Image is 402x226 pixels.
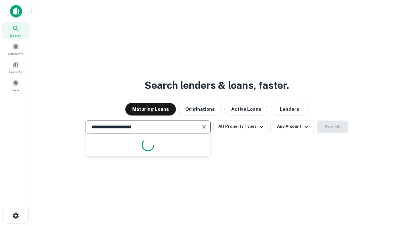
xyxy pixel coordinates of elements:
[125,103,176,116] button: Maturing Loans
[271,103,308,116] button: Lenders
[270,121,314,133] button: Any Amount
[2,40,30,57] a: Borrowers
[10,33,21,38] span: Search
[144,78,289,93] h3: Search lenders & loans, faster.
[200,122,209,131] button: Clear
[2,77,30,94] a: Saved
[2,22,30,39] a: Search
[178,103,222,116] button: Originations
[8,51,23,56] span: Borrowers
[9,69,22,74] span: Contacts
[10,5,22,18] img: capitalize-icon.png
[2,59,30,76] a: Contacts
[371,156,402,186] iframe: Chat Widget
[11,88,20,93] span: Saved
[224,103,268,116] button: Active Loans
[213,121,268,133] button: All Property Types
